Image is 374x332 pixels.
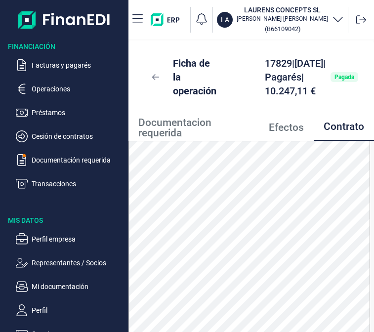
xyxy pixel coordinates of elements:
[16,233,125,245] button: Perfil empresa
[16,130,125,142] button: Cesión de contratos
[16,59,125,71] button: Facturas y pagarés
[32,59,125,71] p: Facturas y pagarés
[138,118,249,138] span: Documentacion requerida
[265,57,326,97] span: 17829 | [DATE] | Pagarés | 10.247,11 €
[18,8,111,32] img: Logo de aplicación
[16,154,125,166] button: Documentación requerida
[151,13,186,26] img: erp
[237,15,328,23] p: [PERSON_NAME] [PERSON_NAME]
[16,281,125,292] button: Mi documentación
[128,114,259,142] a: Documentacion requerida
[173,56,217,98] p: Ficha de la operación
[32,233,125,245] p: Perfil empresa
[32,304,125,316] p: Perfil
[265,25,300,33] small: Copiar cif
[32,107,125,119] p: Préstamos
[16,304,125,316] button: Perfil
[259,114,314,142] a: Efectos
[16,178,125,190] button: Transacciones
[16,83,125,95] button: Operaciones
[32,257,125,269] p: Representantes / Socios
[324,122,364,132] span: Contrato
[32,281,125,292] p: Mi documentación
[32,178,125,190] p: Transacciones
[32,130,125,142] p: Cesión de contratos
[217,5,344,35] button: LALAURENS CONCEPTS SL[PERSON_NAME] [PERSON_NAME](B66109042)
[334,74,354,80] div: Pagada
[237,5,328,15] h3: LAURENS CONCEPTS SL
[32,154,125,166] p: Documentación requerida
[16,257,125,269] button: Representantes / Socios
[32,83,125,95] p: Operaciones
[16,107,125,119] button: Préstamos
[269,123,304,133] span: Efectos
[221,15,229,25] p: LA
[314,114,374,142] a: Contrato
